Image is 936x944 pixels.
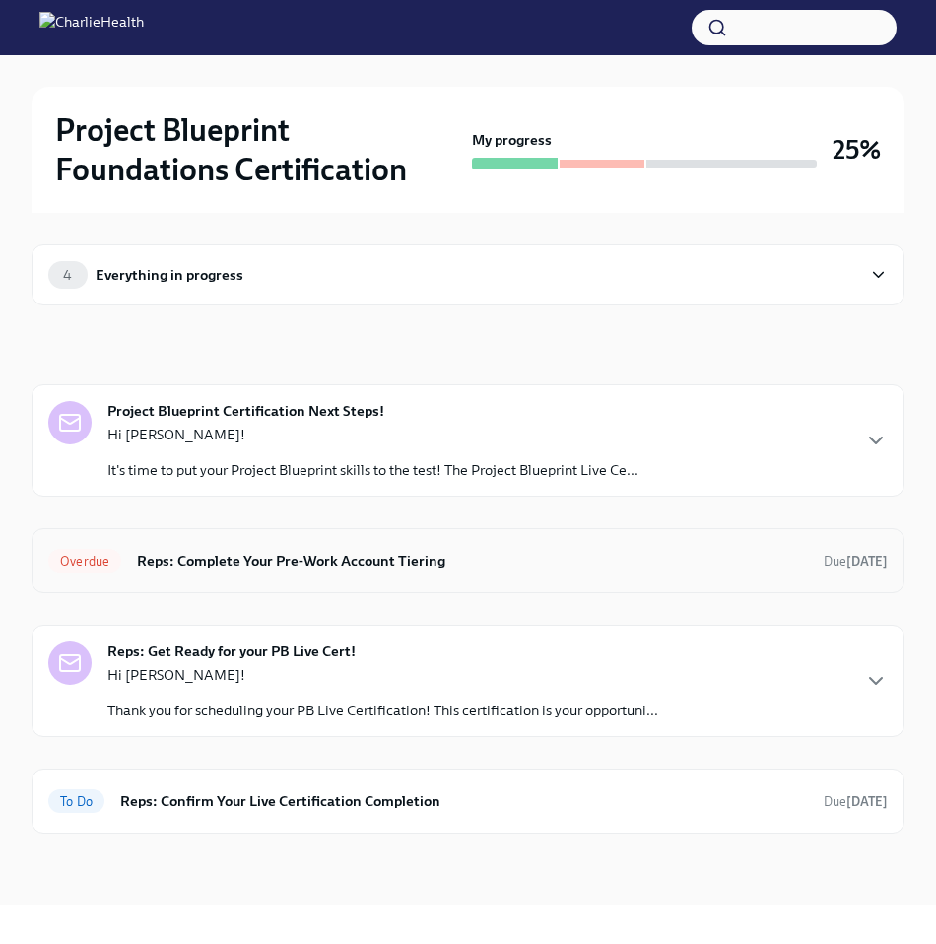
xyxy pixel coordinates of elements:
[107,401,384,421] strong: Project Blueprint Certification Next Steps!
[107,460,638,480] p: It's time to put your Project Blueprint skills to the test! The Project Blueprint Live Ce...
[55,110,464,189] h2: Project Blueprint Foundations Certification
[846,794,888,809] strong: [DATE]
[48,794,104,809] span: To Do
[32,345,118,369] div: In progress
[48,554,121,569] span: Overdue
[472,130,552,150] strong: My progress
[137,550,808,572] h6: Reps: Complete Your Pre-Work Account Tiering
[107,425,638,444] p: Hi [PERSON_NAME]!
[107,665,658,685] p: Hi [PERSON_NAME]!
[51,268,84,283] span: 4
[824,792,888,811] span: October 2nd, 2025 09:00
[107,701,658,720] p: Thank you for scheduling your PB Live Certification! This certification is your opportuni...
[96,264,243,286] div: Everything in progress
[824,794,888,809] span: Due
[120,790,808,812] h6: Reps: Confirm Your Live Certification Completion
[48,545,888,576] a: OverdueReps: Complete Your Pre-Work Account TieringDue[DATE]
[846,554,888,569] strong: [DATE]
[48,785,888,817] a: To DoReps: Confirm Your Live Certification CompletionDue[DATE]
[824,552,888,571] span: September 8th, 2025 09:00
[824,554,888,569] span: Due
[39,12,144,43] img: CharlieHealth
[833,132,881,168] h3: 25%
[107,641,356,661] strong: Reps: Get Ready for your PB Live Cert!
